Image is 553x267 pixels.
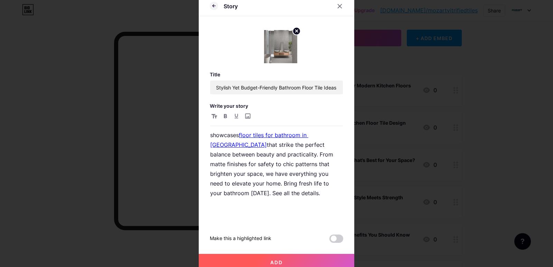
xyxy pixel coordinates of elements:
div: Make this a highlighted link [210,235,271,243]
p: Transforming your bathroom shouldn't cost a fortune, but it should feel like a little luxury you ... [210,101,343,198]
h3: Write your story [210,103,343,109]
div: Story [224,2,238,10]
input: Title [210,80,343,94]
span: Add [270,259,283,265]
a: floor tiles for bathroom in [GEOGRAPHIC_DATA] [210,132,308,148]
img: link_thumbnail [264,30,297,63]
h3: Title [210,71,343,77]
